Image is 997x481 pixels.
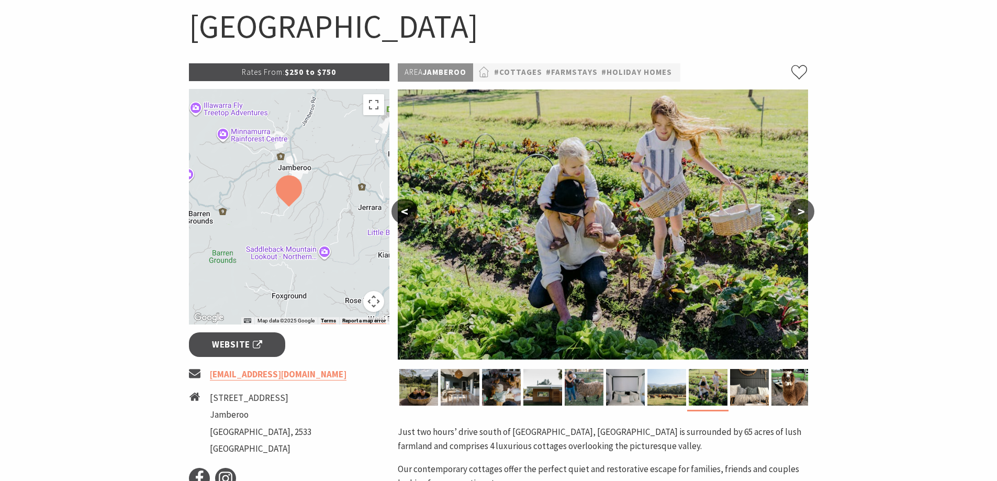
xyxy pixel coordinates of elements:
[523,369,562,406] img: The Cottage
[482,369,521,406] img: Collects Eggs from our Chickens
[242,67,285,77] span: Rates From:
[244,317,251,325] button: Keyboard shortcuts
[494,66,542,79] a: #Cottages
[398,90,808,360] img: Collect your own Produce
[257,318,315,323] span: Map data ©2025 Google
[399,369,438,406] img: Relax in the Plunge Pool
[601,66,672,79] a: #Holiday Homes
[363,291,384,312] button: Map camera controls
[192,311,226,325] a: Click to see this area on Google Maps
[210,408,311,422] li: Jamberoo
[189,63,390,81] p: $250 to $750
[398,63,473,82] p: Jamberoo
[565,369,603,406] img: Feed our Sheep
[189,332,286,357] a: Website
[189,5,809,48] h1: [GEOGRAPHIC_DATA]
[771,369,810,406] img: One of our alpacas
[210,442,311,456] li: [GEOGRAPHIC_DATA]
[441,369,479,406] img: Living
[363,94,384,115] button: Toggle fullscreen view
[212,338,262,352] span: Website
[689,369,727,406] img: Collect your own Produce
[192,311,226,325] img: Google
[730,369,769,406] img: Farm cottage
[391,199,418,224] button: <
[210,425,311,439] li: [GEOGRAPHIC_DATA], 2533
[647,369,686,406] img: Our Cows
[788,199,814,224] button: >
[405,67,423,77] span: Area
[210,391,311,405] li: [STREET_ADDRESS]
[546,66,598,79] a: #Farmstays
[210,368,346,381] a: [EMAIL_ADDRESS][DOMAIN_NAME]
[606,369,645,406] img: Master Bedroom
[342,318,386,324] a: Report a map error
[398,425,808,453] p: Just two hours’ drive south of [GEOGRAPHIC_DATA], [GEOGRAPHIC_DATA] is surrounded by 65 acres of ...
[321,318,336,324] a: Terms (opens in new tab)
